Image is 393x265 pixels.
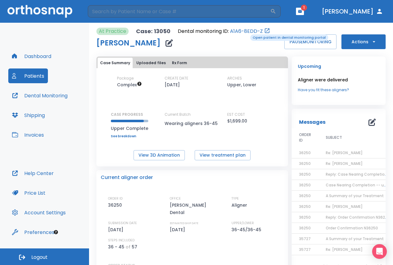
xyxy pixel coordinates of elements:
p: Upper, Lower [227,81,256,88]
img: Orthosnap [7,5,72,18]
button: Dashboard [8,49,55,64]
a: Have you fit these aligners? [298,87,379,93]
span: 36250 [299,182,311,188]
p: 36250 [108,201,124,209]
span: 35727 [299,236,311,241]
a: See breakdown [111,134,148,138]
p: OFFICE [170,196,181,201]
p: Aligner were delivered [298,76,379,84]
p: Current aligner order [101,174,153,181]
p: ARCHES [227,76,242,81]
p: of [126,243,130,251]
span: Up to 50 Steps (100 aligners) [117,82,142,88]
a: A1A6-8EDD-Z [230,28,263,35]
span: SUBJECT [326,135,342,140]
span: 36250 [299,150,311,155]
span: 36250 [299,225,311,231]
p: UPPER/LOWER [232,220,254,226]
span: Logout [31,254,48,261]
p: 36-45/36-45 [232,226,263,233]
span: 36250 [299,215,311,220]
span: A Summary of your Treatment [326,193,384,198]
button: Uploaded files [134,58,168,68]
span: Re: [PERSON_NAME] [326,161,363,166]
button: Patients [8,68,48,83]
p: SUBMISSION DATE [108,220,137,226]
button: View 3D Animation [134,150,185,160]
p: $1,699.00 [227,117,247,125]
span: Re: [PERSON_NAME] [326,247,363,252]
span: 36250 [299,193,311,198]
p: [DATE] [170,226,187,233]
p: [PERSON_NAME] Dental [170,201,222,216]
p: Case: 13050 [136,28,170,35]
p: CASE PROGRESS [111,112,148,117]
button: Account Settings [8,205,69,220]
span: Reply: Order Confirmation N36250 [326,215,390,220]
div: tabs [98,58,287,68]
p: ESTIMATED SHIP DATE [170,220,198,226]
p: Package [117,76,134,81]
span: 36250 [299,172,311,177]
button: Invoices [8,127,48,142]
p: Upper Complete [111,125,148,132]
div: Open patient in dental monitoring portal [178,28,270,35]
button: Preferences [8,225,58,240]
h1: [PERSON_NAME] [96,39,161,47]
p: 57 [132,243,137,251]
span: 36250 [299,204,311,209]
button: Rx Form [169,58,189,68]
p: ORDER ID [108,196,123,201]
button: [PERSON_NAME] [319,6,386,17]
p: Messages [299,119,325,126]
button: Actions [341,34,386,49]
p: EST COST [227,112,245,117]
p: Dental monitoring ID: [178,28,229,35]
div: Tooltip anchor [53,229,59,235]
p: CREATE DATE [165,76,188,81]
span: 35727 [299,247,311,252]
button: Shipping [8,108,49,123]
p: Wearing aligners 36-45 [165,120,220,127]
p: Aligner [232,201,249,209]
span: 36250 [299,161,311,166]
input: Search by Patient Name or Case # [88,5,270,18]
button: Dental Monitoring [8,88,71,103]
button: View treatment plan [195,150,251,160]
span: Case Nearing Completion -- upper [326,182,392,188]
p: At Practice [99,28,126,35]
button: Price List [8,185,49,200]
p: 36 - 45 [108,243,124,251]
p: Current Batch [165,112,220,117]
span: Re: [PERSON_NAME] [326,150,363,155]
p: [DATE] [165,81,180,88]
span: Order Confirmation N36250 [326,225,378,231]
span: ORDER ID [299,132,311,143]
button: PAUSEMONITORING [284,34,337,49]
p: Upcoming [298,63,379,70]
p: [DATE] [108,226,126,233]
p: TYPE [232,196,239,201]
span: 1 [301,5,307,11]
button: Help Center [8,166,57,181]
span: Re: [PERSON_NAME] [326,204,363,209]
div: Open Intercom Messenger [372,244,387,259]
p: STEPS INCLUDED [108,238,134,243]
button: Case Summary [98,58,133,68]
span: A Summary of your Treatment [326,236,384,241]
